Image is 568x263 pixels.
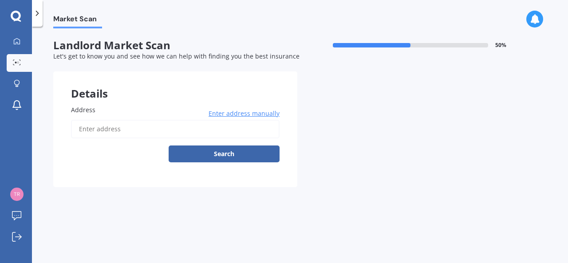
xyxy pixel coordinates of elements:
span: Address [71,106,95,114]
img: 92342f98602521b236b856d4982460df [10,188,24,201]
div: Details [53,71,297,98]
input: Enter address [71,120,280,138]
button: Search [169,145,280,162]
span: 50 % [495,42,506,48]
span: Market Scan [53,15,102,27]
span: Landlord Market Scan [53,39,297,52]
span: Enter address manually [209,109,280,118]
span: Let's get to know you and see how we can help with finding you the best insurance [53,52,300,60]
